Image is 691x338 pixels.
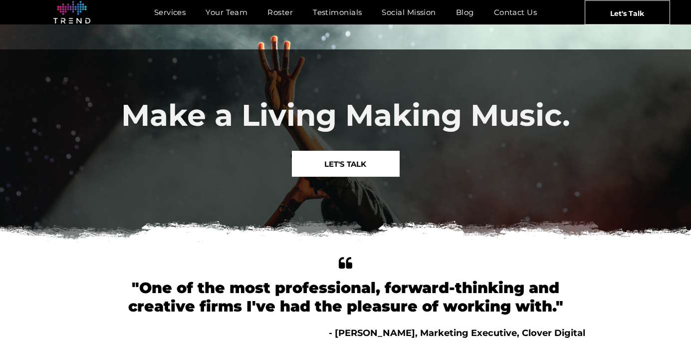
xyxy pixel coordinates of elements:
a: Blog [446,5,484,19]
span: Let's Talk [610,0,644,25]
span: LET'S TALK [324,151,366,177]
a: Services [144,5,196,19]
a: Your Team [196,5,257,19]
a: Contact Us [484,5,547,19]
a: LET'S TALK [292,151,400,177]
a: Testimonials [303,5,372,19]
img: logo [53,1,90,24]
font: "One of the most professional, forward-thinking and creative firms I've had the pleasure of worki... [128,279,563,316]
span: Make a Living Making Music. [121,97,570,133]
a: Social Mission [372,5,446,19]
a: Roster [257,5,303,19]
iframe: Chat Widget [511,222,691,338]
